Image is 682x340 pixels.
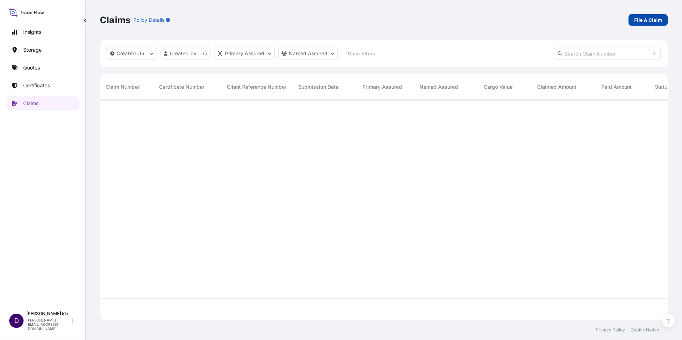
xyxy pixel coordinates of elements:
[23,82,50,89] p: Certificates
[596,327,625,333] a: Privacy Policy
[227,83,286,91] span: Client Reference Number
[100,14,131,26] p: Claims
[23,64,40,71] p: Quotes
[298,83,339,91] span: Submission Date
[6,43,80,57] a: Storage
[26,311,71,316] p: [PERSON_NAME] Ide
[225,50,264,57] p: Primary Assured
[278,47,338,60] button: cargoOwner Filter options
[23,100,39,107] p: Claims
[107,47,157,60] button: createdOn Filter options
[554,47,661,60] input: Search Claim Number
[161,47,210,60] button: createdBy Filter options
[214,47,275,60] button: distributor Filter options
[6,96,80,110] a: Claims
[628,14,668,26] a: File A Claim
[117,50,144,57] p: Created On
[341,48,381,59] button: Clear filters
[133,16,164,24] p: Policy Details
[419,83,458,91] span: Named Assured
[23,29,41,36] p: Insights
[159,83,204,91] span: Certificate Number
[362,83,402,91] span: Primary Assured
[14,317,19,324] span: D
[537,83,576,91] span: Claimed Amount
[655,83,670,91] span: Status
[106,83,139,91] span: Claim Number
[634,16,662,24] p: File A Claim
[170,50,197,57] p: Created by
[631,327,659,333] a: Cookie Notice
[6,61,80,75] a: Quotes
[6,78,80,93] a: Certificates
[6,25,80,39] a: Insights
[26,318,71,331] p: [PERSON_NAME][EMAIL_ADDRESS][DOMAIN_NAME]
[348,50,375,57] p: Clear filters
[289,50,327,57] p: Named Assured
[23,46,42,53] p: Storage
[484,83,513,91] span: Cargo Value
[601,83,632,91] span: Paid Amount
